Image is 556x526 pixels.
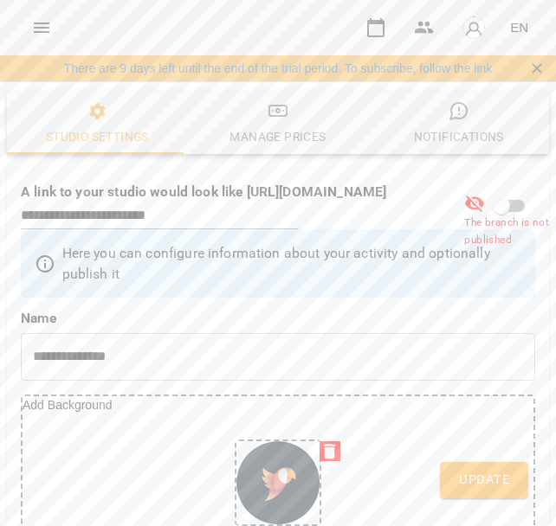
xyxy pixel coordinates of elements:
[62,243,521,284] p: Here you can configure information about your activity and optionally publish it
[459,469,509,491] span: Update
[21,7,62,48] button: Menu
[510,18,528,36] span: EN
[503,11,535,43] button: EN
[230,126,326,147] div: Manage Prices
[21,311,535,325] label: Name
[414,126,504,147] div: Notifications
[440,462,528,498] button: Update
[64,60,493,77] a: There are 9 days left until the end of the trial period. To subscribe, follow the link
[21,182,386,202] p: A link to your studio would look like [URL][DOMAIN_NAME]
[236,441,320,524] img: f76903d8d9ae30986437fad9981d81b2.jpg
[46,126,149,147] div: Studio settings
[462,16,486,40] img: avatar_s.png
[525,56,549,80] button: Закрити сповіщення
[464,215,551,248] span: The branch is not published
